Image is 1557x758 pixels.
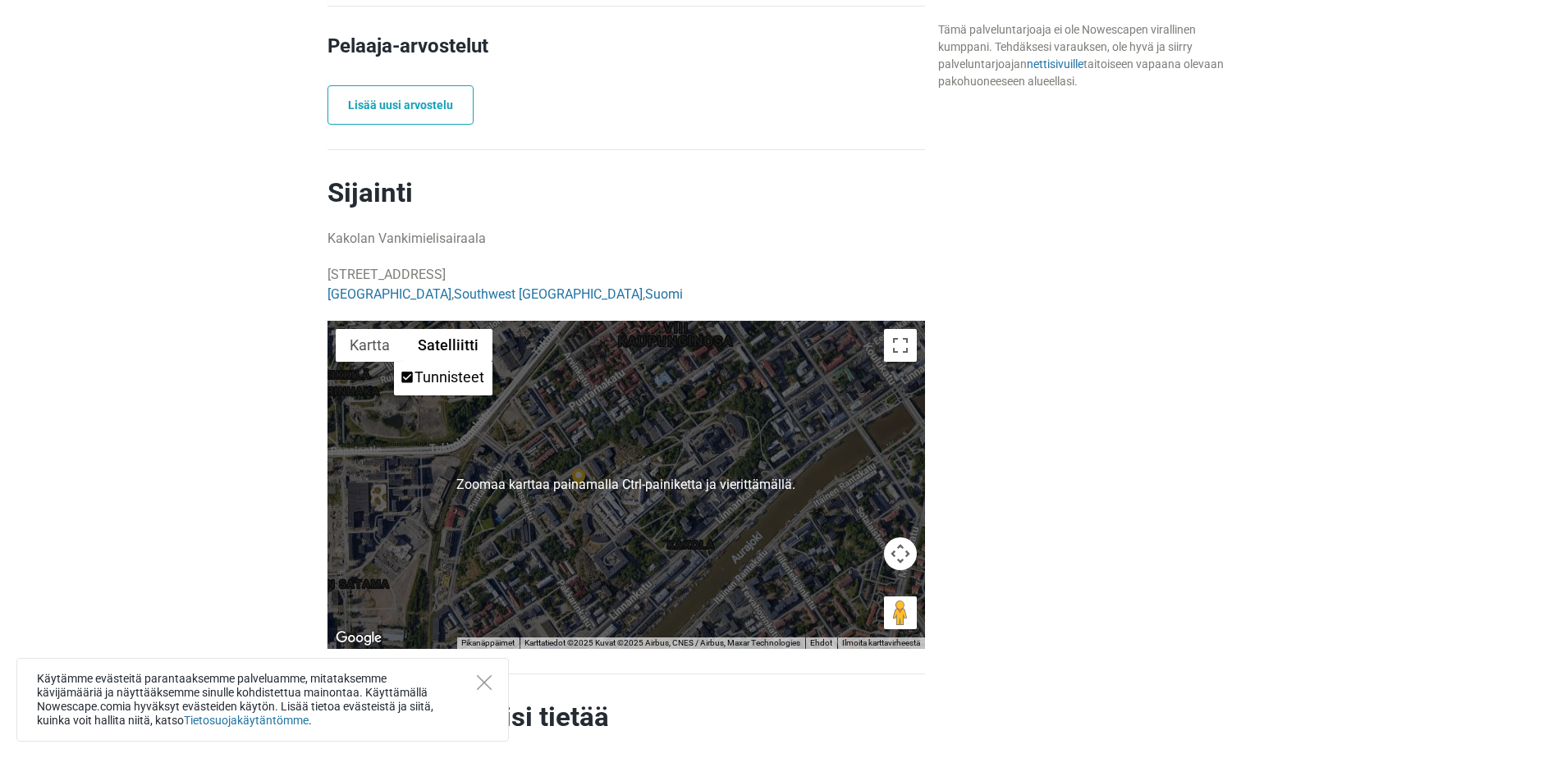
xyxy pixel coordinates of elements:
[810,638,832,647] a: Ehdot (avautuu uudelle välilehdelle)
[184,714,309,727] a: Tietosuojakäytäntömme
[332,628,386,649] img: Google
[938,21,1230,90] div: Tämä palveluntarjoaja ei ole Nowescapen virallinen kumppani. Tehdäksesi varauksen, ole hyvä ja si...
[327,31,925,85] h2: Pelaaja-arvostelut
[414,368,484,386] label: Tunnisteet
[645,286,683,302] a: Suomi
[1027,57,1083,71] a: nettisivuille
[332,628,386,649] a: Avaa tämä alue Google Mapsissa (avautuu uuteen ikkunaan)
[327,286,451,302] a: [GEOGRAPHIC_DATA]
[404,329,492,362] button: Näytä satelliittikuvat
[884,537,917,570] button: Kartan kamerasäätimet
[461,637,515,649] button: Pikanäppäimet
[884,596,917,629] button: Avaa Street View vetämällä Pegman kartalle
[394,362,492,395] ul: Näytä satelliittikuvat
[477,675,492,690] button: Close
[396,363,491,394] li: Tunnisteet
[524,638,800,647] span: Karttatiedot ©2025 Kuvat ©2025 Airbus, CNES / Airbus, Maxar Technologies
[327,85,474,125] a: Lisää uusi arvostelu
[327,176,925,209] h2: Sijainti
[16,658,509,742] div: Käytämme evästeitä parantaaksemme palveluamme, mitataksemme kävijämääriä ja näyttääksemme sinulle...
[336,329,404,362] button: Näytä katukartta
[327,265,925,304] p: [STREET_ADDRESS] , ,
[454,286,643,302] a: Southwest [GEOGRAPHIC_DATA]
[327,701,925,733] h2: Mitä muuta tulisi tietää
[842,638,920,647] a: Ilmoita karttavirheestä
[884,329,917,362] button: Koko näytön näkymä päälle/pois
[327,229,925,249] p: Kakolan Vankimielisairaala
